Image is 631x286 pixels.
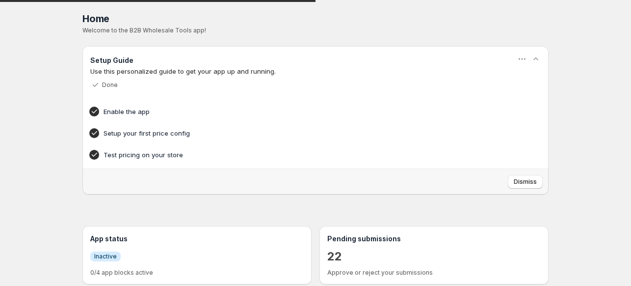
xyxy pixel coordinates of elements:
[508,175,543,189] button: Dismiss
[94,253,117,260] span: Inactive
[90,251,121,261] a: InfoInactive
[90,66,541,76] p: Use this personalized guide to get your app up and running.
[104,128,497,138] h4: Setup your first price config
[104,107,497,116] h4: Enable the app
[82,27,549,34] p: Welcome to the B2B Wholesale Tools app!
[90,234,304,244] h3: App status
[327,249,342,264] a: 22
[327,234,541,244] h3: Pending submissions
[82,13,109,25] span: Home
[102,81,118,89] p: Done
[327,269,541,277] p: Approve or reject your submissions
[104,150,497,160] h4: Test pricing on your store
[514,178,537,186] span: Dismiss
[90,269,304,277] p: 0/4 app blocks active
[90,56,133,65] h3: Setup Guide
